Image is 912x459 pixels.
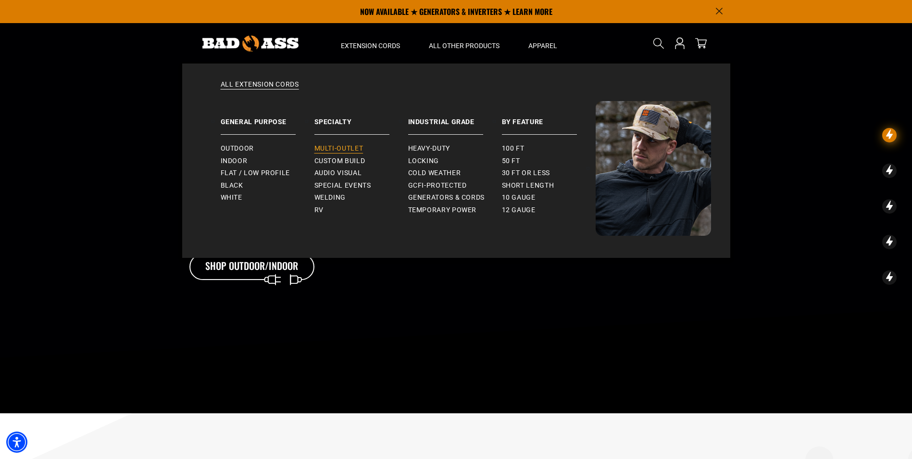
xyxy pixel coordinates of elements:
summary: Extension Cords [326,23,414,64]
span: Black [221,181,243,190]
span: Locking [408,157,439,166]
a: Short Length [502,179,596,192]
a: All Extension Cords [201,80,711,101]
a: Custom Build [314,155,408,167]
a: Specialty [314,101,408,135]
a: Locking [408,155,502,167]
span: White [221,193,242,202]
a: By Feature [502,101,596,135]
a: Shop Outdoor/Indoor [189,254,314,280]
span: Apparel [528,41,557,50]
summary: Apparel [514,23,572,64]
a: Outdoor [221,142,314,155]
span: Extension Cords [341,41,400,50]
a: Welding [314,191,408,204]
span: GCFI-Protected [408,181,467,190]
span: Short Length [502,181,554,190]
a: Open this option [672,23,687,64]
span: Indoor [221,157,248,166]
span: Heavy-Duty [408,144,450,153]
a: RV [314,204,408,217]
span: Audio Visual [314,169,362,178]
div: Accessibility Menu [6,432,27,453]
span: Welding [314,193,346,202]
span: Generators & Cords [408,193,485,202]
a: GCFI-Protected [408,179,502,192]
span: All Other Products [429,41,500,50]
summary: All Other Products [414,23,514,64]
span: 30 ft or less [502,169,550,178]
a: Special Events [314,179,408,192]
a: Temporary Power [408,204,502,217]
span: Outdoor [221,144,254,153]
a: Black [221,179,314,192]
a: Multi-Outlet [314,142,408,155]
a: Indoor [221,155,314,167]
span: 10 gauge [502,193,536,202]
a: 30 ft or less [502,167,596,179]
a: Heavy-Duty [408,142,502,155]
a: Cold Weather [408,167,502,179]
span: 100 ft [502,144,525,153]
img: Bad Ass Extension Cords [202,36,299,51]
a: 100 ft [502,142,596,155]
a: Industrial Grade [408,101,502,135]
a: Audio Visual [314,167,408,179]
span: Temporary Power [408,206,477,215]
span: Special Events [314,181,371,190]
a: White [221,191,314,204]
a: cart [693,38,709,49]
a: 10 gauge [502,191,596,204]
span: 12 gauge [502,206,536,215]
span: Custom Build [314,157,365,166]
span: RV [314,206,324,215]
a: Generators & Cords [408,191,502,204]
span: Cold Weather [408,169,461,178]
span: Multi-Outlet [314,144,363,153]
span: 50 ft [502,157,520,166]
img: Bad Ass Extension Cords [596,101,711,236]
span: Flat / Low Profile [221,169,290,178]
summary: Search [651,36,666,51]
a: 50 ft [502,155,596,167]
a: 12 gauge [502,204,596,217]
a: Flat / Low Profile [221,167,314,179]
a: General Purpose [221,101,314,135]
